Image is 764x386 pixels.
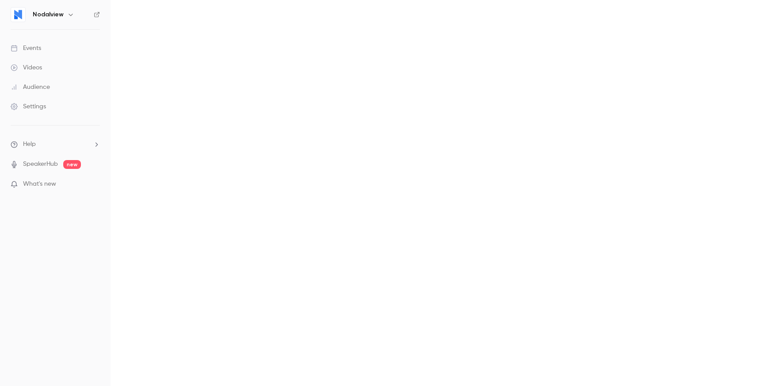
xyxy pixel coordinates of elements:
[63,160,81,169] span: new
[23,180,56,189] span: What's new
[11,8,25,22] img: Nodalview
[11,83,50,92] div: Audience
[23,140,36,149] span: Help
[33,10,64,19] h6: Nodalview
[11,44,41,53] div: Events
[11,140,100,149] li: help-dropdown-opener
[23,160,58,169] a: SpeakerHub
[11,102,46,111] div: Settings
[11,63,42,72] div: Videos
